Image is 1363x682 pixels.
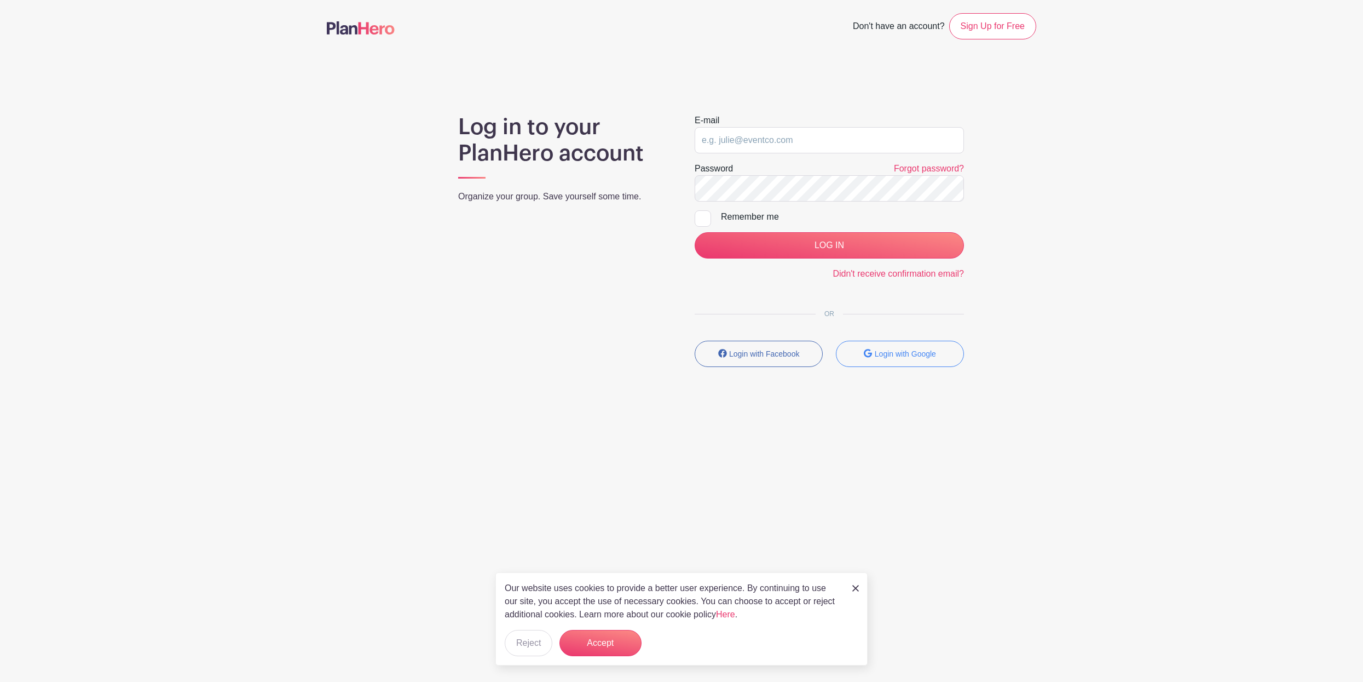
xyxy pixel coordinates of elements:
[716,610,735,619] a: Here
[853,15,945,39] span: Don't have an account?
[559,630,642,656] button: Accept
[894,164,964,173] a: Forgot password?
[695,232,964,259] input: LOG IN
[836,341,964,367] button: Login with Google
[816,310,843,318] span: OR
[949,13,1036,39] a: Sign Up for Free
[695,114,719,127] label: E-mail
[695,341,823,367] button: Login with Facebook
[875,349,936,358] small: Login with Google
[695,162,733,175] label: Password
[695,127,964,153] input: e.g. julie@eventco.com
[505,582,841,621] p: Our website uses cookies to provide a better user experience. By continuing to use our site, you ...
[833,269,964,278] a: Didn't receive confirmation email?
[327,21,395,35] img: logo-507f7623f17ff9eddc593b1ce0a138ce2505c220e1c5a4e2b4648c50719b7d32.svg
[458,190,668,203] p: Organize your group. Save yourself some time.
[721,210,964,223] div: Remember me
[458,114,668,167] h1: Log in to your PlanHero account
[505,630,552,656] button: Reject
[729,349,799,358] small: Login with Facebook
[852,585,859,592] img: close_button-5f87c8562297e5c2d7936805f587ecaba9071eb48480494691a3f1689db116b3.svg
